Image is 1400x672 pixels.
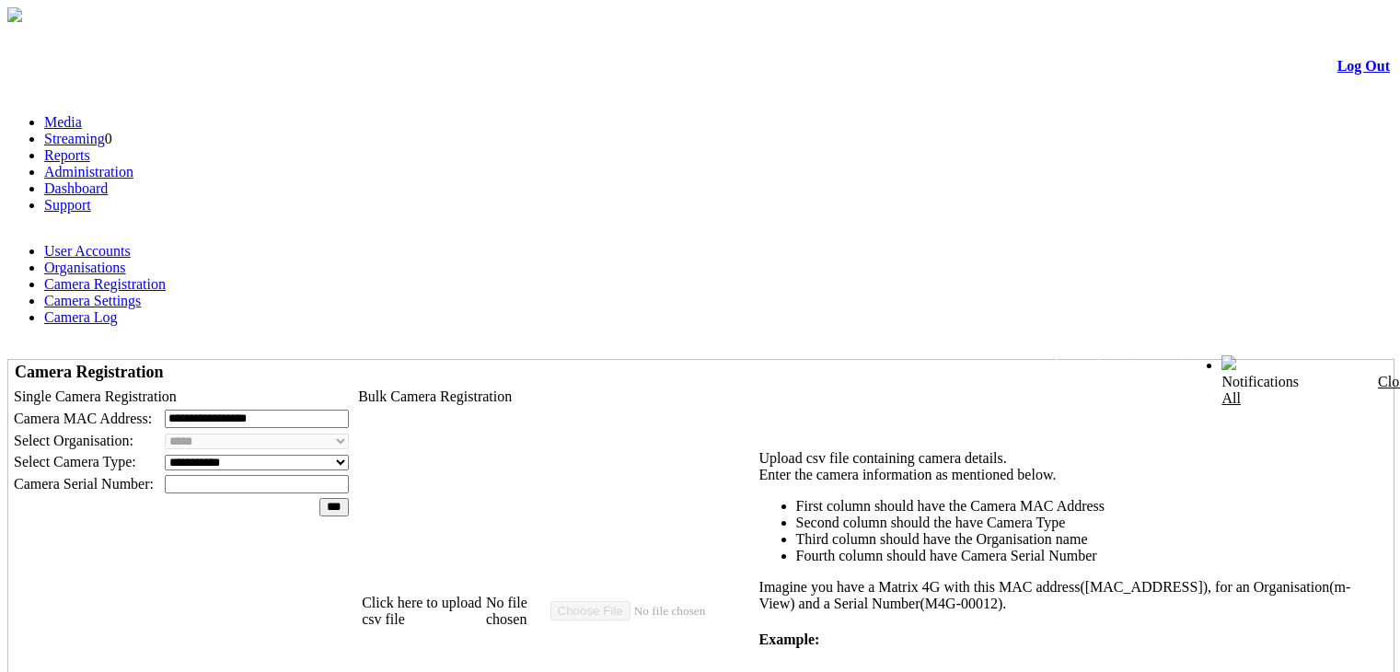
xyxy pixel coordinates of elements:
p: Imagine you have a Matrix 4G with this MAC address([MAC_ADDRESS]), for an Organisation(m-View) an... [759,579,1384,612]
span: Select Organisation: [14,433,133,448]
a: Media [44,114,82,130]
span: Welcome, Thariq (Supervisor) [1040,356,1186,370]
span: Camera Serial Number: [14,476,154,492]
a: Administration [44,164,133,180]
a: Support [44,197,91,213]
span: Single Camera Registration [14,388,177,404]
li: Third column should have the Organisation name [796,531,1384,548]
a: Log Out [1337,58,1390,74]
div: Notifications [1221,374,1354,407]
a: Camera Settings [44,293,141,308]
span: Bulk Camera Registration [358,388,512,404]
img: arrow-3.png [7,7,22,22]
a: User Accounts [44,243,131,259]
li: Fourth column should have Camera Serial Number [796,548,1384,564]
a: Dashboard [44,180,108,196]
li: Second column should the have Camera Type [796,515,1384,531]
a: Organisations [44,260,126,275]
span: Select Camera Type: [14,454,136,469]
span: 0 [105,131,112,146]
a: Streaming [44,131,105,146]
p: Upload csv file containing camera details. Enter the camera information as mentioned below. [759,450,1384,483]
span: No file chosen [486,595,550,628]
h4: Example: [759,631,1384,648]
img: bell24.png [1221,355,1236,370]
span: Camera MAC Address: [14,411,152,426]
span: Camera Registration [15,363,163,381]
a: Camera Log [44,309,118,325]
label: Click here to upload csv file [362,595,486,628]
a: Reports [44,147,90,163]
li: First column should have the Camera MAC Address [796,498,1384,515]
a: Camera Registration [44,276,166,292]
